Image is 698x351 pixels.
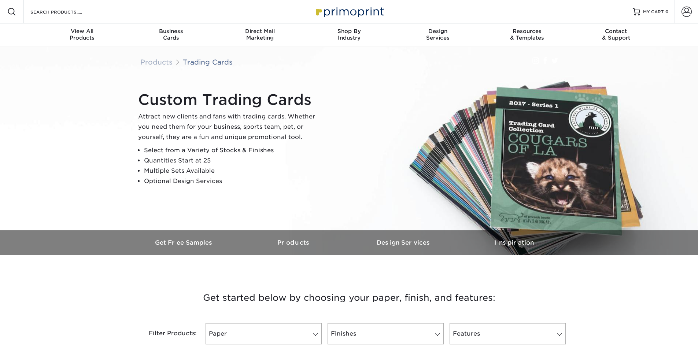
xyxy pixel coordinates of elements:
[129,239,239,246] h3: Get Free Samples
[206,323,322,344] a: Paper
[349,230,459,255] a: Design Services
[483,28,572,41] div: & Templates
[394,28,483,41] div: Services
[459,239,569,246] h3: Inspiration
[183,58,233,66] a: Trading Cards
[304,28,394,41] div: Industry
[313,4,386,19] img: Primoprint
[450,323,566,344] a: Features
[572,28,661,41] div: & Support
[30,7,101,16] input: SEARCH PRODUCTS.....
[483,23,572,47] a: Resources& Templates
[215,23,304,47] a: Direct MailMarketing
[126,23,215,47] a: BusinessCards
[215,28,304,41] div: Marketing
[138,111,321,142] p: Attract new clients and fans with trading cards. Whether you need them for your business, sports ...
[129,323,203,344] div: Filter Products:
[135,281,564,314] h3: Get started below by choosing your paper, finish, and features:
[144,156,321,166] li: Quantities Start at 25
[38,28,127,41] div: Products
[144,176,321,186] li: Optional Design Services
[144,145,321,156] li: Select from a Variety of Stocks & Finishes
[349,239,459,246] h3: Design Services
[643,9,664,15] span: MY CART
[129,230,239,255] a: Get Free Samples
[239,230,349,255] a: Products
[665,9,669,14] span: 0
[138,91,321,109] h1: Custom Trading Cards
[140,58,173,66] a: Products
[144,166,321,176] li: Multiple Sets Available
[126,28,215,34] span: Business
[38,23,127,47] a: View AllProducts
[215,28,304,34] span: Direct Mail
[572,28,661,34] span: Contact
[483,28,572,34] span: Resources
[394,28,483,34] span: Design
[394,23,483,47] a: DesignServices
[304,23,394,47] a: Shop ByIndustry
[126,28,215,41] div: Cards
[328,323,444,344] a: Finishes
[572,23,661,47] a: Contact& Support
[239,239,349,246] h3: Products
[459,230,569,255] a: Inspiration
[304,28,394,34] span: Shop By
[38,28,127,34] span: View All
